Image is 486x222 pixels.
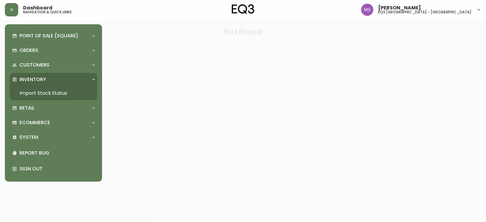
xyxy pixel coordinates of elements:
[378,10,471,14] h5: eq3 [GEOGRAPHIC_DATA] - [GEOGRAPHIC_DATA]
[19,62,50,68] p: Customers
[19,166,95,172] p: Sign Out
[232,4,254,14] img: logo
[23,10,72,14] h5: navigation & quick links
[19,105,35,111] p: Retail
[378,5,421,10] span: [PERSON_NAME]
[19,47,38,54] p: Orders
[19,134,38,141] p: System
[10,131,97,144] div: System
[10,29,97,43] div: Point of Sale (Square)
[10,101,97,115] div: Retail
[19,119,50,126] p: Ecommerce
[10,86,97,100] a: Import Stock Status
[10,116,97,129] div: Ecommerce
[10,161,97,177] div: Sign Out
[19,150,95,156] p: Report Bug
[10,73,97,86] div: Inventory
[10,44,97,57] div: Orders
[10,58,97,72] div: Customers
[19,32,78,39] p: Point of Sale (Square)
[23,5,53,10] span: Dashboard
[361,4,373,16] img: 1b6e43211f6f3cc0b0729c9049b8e7af
[19,76,46,83] p: Inventory
[10,145,97,161] div: Report Bug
